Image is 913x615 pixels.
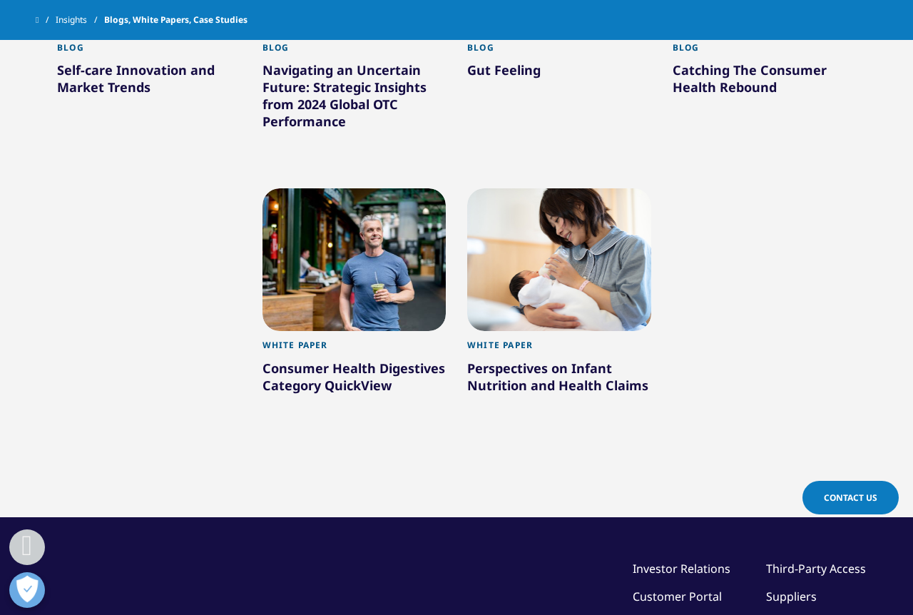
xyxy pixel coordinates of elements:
div: Blog [262,42,447,61]
a: Blog Navigating an Uncertain Future: Strategic Insights from 2024 Global OTC Performance [262,34,447,167]
a: Blog Self-care Innovation and Market Trends [57,34,241,133]
a: Investor Relations [633,561,730,576]
span: Contact Us [824,492,877,504]
div: Blog [673,42,857,61]
div: Gut Feeling [467,61,651,84]
button: Abrir preferências [9,572,45,608]
div: Consumer Health Digestives Category QuickView [262,360,447,400]
span: Blogs, White Papers, Case Studies [104,7,248,33]
a: Contact Us [802,481,899,514]
a: Third-Party Access [766,561,866,576]
a: Blog Catching The Consumer Health Rebound [673,34,857,133]
a: Blog Gut Feeling [467,34,651,116]
a: Customer Portal [633,589,722,604]
div: Navigating an Uncertain Future: Strategic Insights from 2024 Global OTC Performance [262,61,447,136]
a: White Paper Perspectives on Infant Nutrition and Health Claims [467,331,651,430]
div: Blog [57,42,241,61]
div: Blog [467,42,651,61]
div: Self-care Innovation and Market Trends [57,61,241,101]
a: Suppliers [766,589,817,604]
a: White Paper Consumer Health Digestives Category QuickView [262,331,447,430]
div: White Paper [467,340,651,359]
div: White Paper [262,340,447,359]
div: Catching The Consumer Health Rebound [673,61,857,101]
a: Insights [56,7,104,33]
div: Perspectives on Infant Nutrition and Health Claims [467,360,651,400]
